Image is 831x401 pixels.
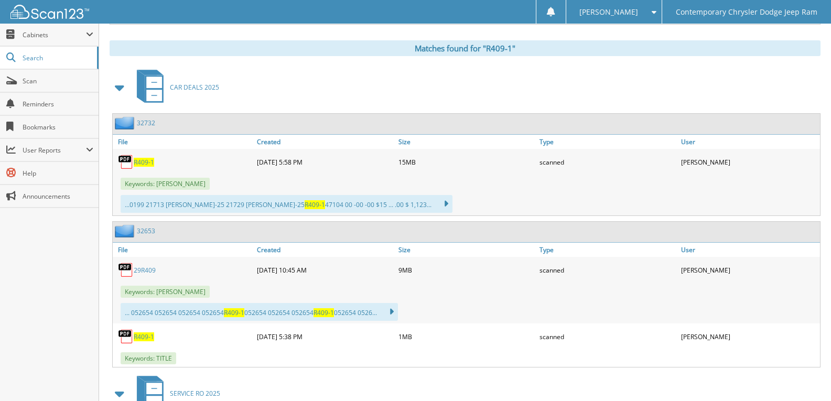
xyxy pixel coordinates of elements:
a: Type [537,135,678,149]
img: PDF.png [118,329,134,344]
img: folder2.png [115,224,137,237]
span: Bookmarks [23,123,93,132]
div: [DATE] 5:38 PM [254,326,396,347]
a: 32732 [137,118,155,127]
img: PDF.png [118,154,134,170]
div: Matches found for "R409-1" [110,40,821,56]
div: 1MB [396,326,537,347]
span: Help [23,169,93,178]
a: Size [396,135,537,149]
span: Scan [23,77,93,85]
a: File [113,243,254,257]
a: File [113,135,254,149]
a: R409-1 [134,158,154,167]
div: [DATE] 10:45 AM [254,259,396,280]
span: User Reports [23,146,86,155]
span: R409-1 [314,308,334,317]
span: Keywords: [PERSON_NAME] [121,286,210,298]
div: scanned [537,259,678,280]
div: 9MB [396,259,537,280]
span: Announcements [23,192,93,201]
div: scanned [537,326,678,347]
div: [PERSON_NAME] [678,151,820,172]
span: Search [23,53,92,62]
a: User [678,135,820,149]
div: [PERSON_NAME] [678,326,820,347]
img: PDF.png [118,262,134,278]
span: Contemporary Chrysler Dodge Jeep Ram [676,9,817,15]
img: scan123-logo-white.svg [10,5,89,19]
span: Keywords: [PERSON_NAME] [121,178,210,190]
span: [PERSON_NAME] [579,9,638,15]
a: Created [254,135,396,149]
span: SERVICE RO 2025 [170,389,220,398]
span: CAR DEALS 2025 [170,83,219,92]
div: [DATE] 5:58 PM [254,151,396,172]
a: R409-1 [134,332,154,341]
div: 15MB [396,151,537,172]
a: CAR DEALS 2025 [131,67,219,108]
span: Reminders [23,100,93,109]
span: Cabinets [23,30,86,39]
div: [PERSON_NAME] [678,259,820,280]
a: User [678,243,820,257]
img: folder2.png [115,116,137,129]
div: ...0199 21713 [PERSON_NAME]-25 21729 [PERSON_NAME]-25 47104 00 -00 -00 $15 ... .00 $ 1,123... [121,195,452,213]
a: 29R409 [134,266,156,275]
span: Keywords: TITLE [121,352,176,364]
a: 32653 [137,226,155,235]
a: Type [537,243,678,257]
div: scanned [537,151,678,172]
a: Created [254,243,396,257]
span: R409-1 [224,308,244,317]
span: R409-1 [305,200,325,209]
div: ... 052654 052654 052654 052654 052654 052654 052654 052654 0526... [121,303,398,321]
a: Size [396,243,537,257]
